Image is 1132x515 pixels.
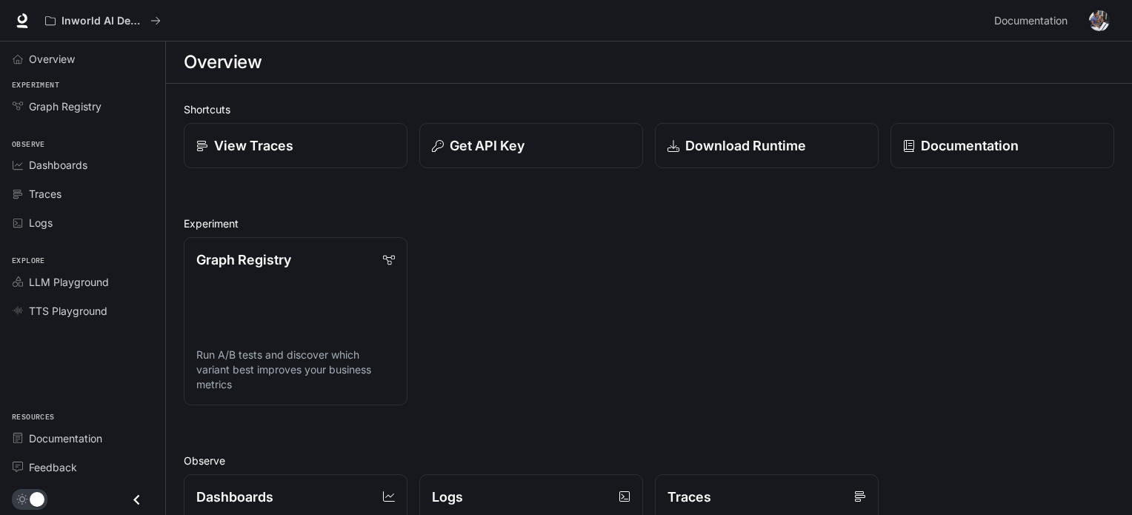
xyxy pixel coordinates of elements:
img: User avatar [1089,10,1110,31]
p: Run A/B tests and discover which variant best improves your business metrics [196,348,395,392]
p: View Traces [214,136,293,156]
p: Traces [667,487,711,507]
span: Logs [29,215,53,230]
p: Dashboards [196,487,273,507]
h1: Overview [184,47,262,77]
p: Documentation [921,136,1019,156]
a: Graph Registry [6,93,159,119]
p: Logs [432,487,463,507]
span: TTS Playground [29,303,107,319]
a: View Traces [184,123,407,168]
span: Traces [29,186,61,202]
p: Download Runtime [685,136,806,156]
p: Graph Registry [196,250,291,270]
a: Logs [6,210,159,236]
span: Documentation [994,12,1068,30]
button: Get API Key [419,123,643,168]
p: Inworld AI Demos [61,15,144,27]
a: Feedback [6,454,159,480]
a: Download Runtime [655,123,879,168]
h2: Observe [184,453,1114,468]
h2: Shortcuts [184,102,1114,117]
p: Get API Key [450,136,525,156]
a: Documentation [890,123,1114,168]
span: Dark mode toggle [30,491,44,507]
h2: Experiment [184,216,1114,231]
span: Overview [29,51,75,67]
a: Documentation [988,6,1079,36]
button: User avatar [1085,6,1114,36]
a: LLM Playground [6,269,159,295]
button: All workspaces [39,6,167,36]
a: Dashboards [6,152,159,178]
span: LLM Playground [29,274,109,290]
button: Close drawer [120,485,153,515]
a: Overview [6,46,159,72]
span: Dashboards [29,157,87,173]
span: Feedback [29,459,77,475]
a: Graph RegistryRun A/B tests and discover which variant best improves your business metrics [184,237,407,405]
a: Traces [6,181,159,207]
a: TTS Playground [6,298,159,324]
span: Graph Registry [29,99,101,114]
a: Documentation [6,425,159,451]
span: Documentation [29,431,102,446]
